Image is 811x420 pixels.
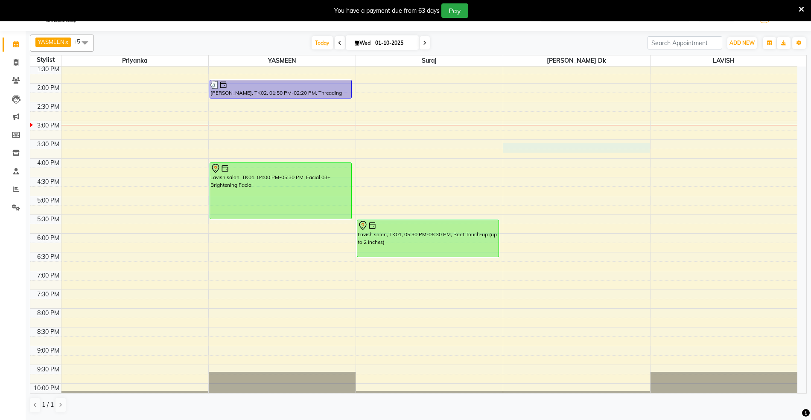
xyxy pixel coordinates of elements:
[35,346,61,355] div: 9:00 PM
[73,38,87,45] span: +5
[35,327,61,336] div: 8:30 PM
[35,365,61,374] div: 9:30 PM
[38,38,64,45] span: YASMEEN
[357,220,499,257] div: Lavish salon, TK01, 05:30 PM-06:30 PM, Root Touch-up (up to 2 inches)
[35,65,61,74] div: 1:30 PM
[35,84,61,93] div: 2:00 PM
[356,55,503,66] span: suraj
[209,55,356,66] span: YASMEEN
[35,102,61,111] div: 2:30 PM
[651,55,798,66] span: LAVISH
[35,196,61,205] div: 5:00 PM
[727,37,757,49] button: ADD NEW
[61,55,208,66] span: priyanka
[210,80,351,98] div: [PERSON_NAME], TK02, 01:50 PM-02:20 PM, Threading Eyebrows
[32,384,61,393] div: 10:00 PM
[312,36,333,49] span: Today
[35,309,61,318] div: 8:00 PM
[503,55,650,66] span: [PERSON_NAME] Dk
[35,177,61,186] div: 4:30 PM
[64,38,68,45] a: x
[334,6,440,15] div: You have a payment due from 63 days
[35,140,61,149] div: 3:30 PM
[30,55,61,64] div: Stylist
[373,37,415,49] input: 2025-10-01
[648,36,722,49] input: Search Appointment
[35,121,61,130] div: 3:00 PM
[42,400,54,409] span: 1 / 1
[353,40,373,46] span: Wed
[35,215,61,224] div: 5:30 PM
[729,40,755,46] span: ADD NEW
[35,271,61,280] div: 7:00 PM
[35,234,61,243] div: 6:00 PM
[35,290,61,299] div: 7:30 PM
[35,252,61,261] div: 6:30 PM
[35,159,61,168] div: 4:00 PM
[210,163,351,219] div: Lavish salon, TK01, 04:00 PM-05:30 PM, Facial 03+ Brightening Facial
[441,3,468,18] button: Pay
